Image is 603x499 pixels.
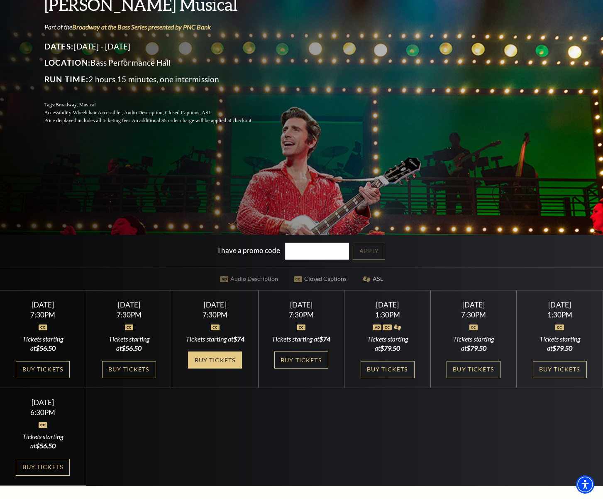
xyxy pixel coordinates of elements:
div: Tickets starting at [268,334,334,344]
div: 7:30PM [96,311,162,318]
p: Part of the [44,22,273,32]
a: Buy Tickets [102,361,156,378]
span: $56.50 [122,344,142,352]
div: 1:30PM [527,311,593,318]
div: 6:30PM [10,409,76,416]
label: I have a promo code [218,246,280,255]
div: Tickets starting at [527,334,593,353]
a: Buy Tickets [361,361,415,378]
a: Buy Tickets [533,361,587,378]
p: [DATE] - [DATE] [44,40,273,53]
span: Location: [44,58,91,67]
span: $79.50 [466,344,486,352]
div: Tickets starting at [10,432,76,451]
div: [DATE] [268,300,334,309]
span: $79.50 [552,344,572,352]
div: Tickets starting at [182,334,248,344]
a: Buy Tickets [447,361,500,378]
div: Tickets starting at [354,334,420,353]
div: Tickets starting at [96,334,162,353]
span: $56.50 [36,344,56,352]
div: Tickets starting at [441,334,507,353]
span: Wheelchair Accessible , Audio Description, Closed Captions, ASL [73,110,211,116]
div: 7:30PM [10,311,76,318]
a: Broadway at the Bass Series presented by PNC Bank - open in a new tab [72,23,211,31]
a: Buy Tickets [188,352,242,369]
span: $74 [319,335,330,343]
div: [DATE] [527,300,593,309]
span: $74 [233,335,244,343]
div: [DATE] [182,300,248,309]
div: Accessibility Menu [576,475,594,494]
span: Dates: [44,42,74,51]
a: Buy Tickets [16,361,70,378]
div: [DATE] [10,300,76,309]
span: An additional $5 order charge will be applied at checkout. [132,118,252,123]
div: [DATE] [354,300,420,309]
span: Broadway, Musical [55,102,95,108]
div: [DATE] [441,300,507,309]
div: 1:30PM [354,311,420,318]
div: [DATE] [10,398,76,407]
span: Run Time: [44,74,89,84]
p: Accessibility: [44,109,273,117]
a: Buy Tickets [16,459,70,476]
p: Bass Performance Hall [44,56,273,69]
a: Buy Tickets [274,352,328,369]
div: 7:30PM [441,311,507,318]
div: [DATE] [96,300,162,309]
span: $79.50 [380,344,400,352]
div: 7:30PM [182,311,248,318]
p: 2 hours 15 minutes, one intermission [44,73,273,86]
div: 7:30PM [268,311,334,318]
div: Tickets starting at [10,334,76,353]
span: $56.50 [36,442,56,450]
p: Tags: [44,101,273,109]
p: Price displayed includes all ticketing fees. [44,117,273,125]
